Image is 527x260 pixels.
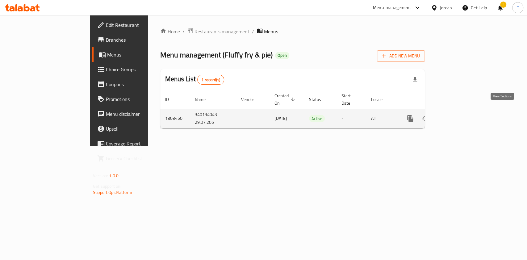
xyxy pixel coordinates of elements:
span: T [517,4,519,11]
a: Edit Restaurant [92,18,178,32]
td: - [337,109,366,128]
span: Name [195,96,214,103]
span: Branches [106,36,173,44]
span: 1 record(s) [198,77,224,83]
th: Actions [398,90,467,109]
h2: Menus List [165,74,224,85]
td: All [366,109,398,128]
span: Add New Menu [382,52,420,60]
div: Open [275,52,289,59]
td: 340134043 - 29.07.205 [190,109,236,128]
button: Change Status [418,111,433,126]
span: Menus [264,28,278,35]
span: Edit Restaurant [106,21,173,29]
span: Upsell [106,125,173,132]
span: 1.0.0 [109,172,119,180]
span: Version: [93,172,108,180]
a: Promotions [92,92,178,107]
span: Get support on: [93,182,121,190]
span: Menu disclaimer [106,110,173,118]
a: Coupons [92,77,178,92]
span: ID [165,96,177,103]
span: Coupons [106,81,173,88]
a: Choice Groups [92,62,178,77]
span: Open [275,53,289,58]
li: / [182,28,185,35]
span: Coverage Report [106,140,173,147]
span: Menus [107,51,173,58]
span: Created On [274,92,297,107]
div: Export file [408,72,422,87]
button: more [403,111,418,126]
span: Restaurants management [194,28,249,35]
a: Grocery Checklist [92,151,178,166]
a: Menu disclaimer [92,107,178,121]
a: Restaurants management [187,27,249,36]
span: Locale [371,96,391,103]
span: Choice Groups [106,66,173,73]
span: Promotions [106,95,173,103]
a: Support.OpsPlatform [93,188,132,196]
span: Status [309,96,329,103]
div: Jordan [440,4,452,11]
div: Menu-management [373,4,411,11]
a: Coverage Report [92,136,178,151]
span: Active [309,115,325,122]
span: Grocery Checklist [106,155,173,162]
li: / [252,28,254,35]
a: Branches [92,32,178,47]
a: Upsell [92,121,178,136]
button: Add New Menu [377,50,425,62]
span: Menu management ( Fluffy fry & pie ) [160,48,273,62]
a: Menus [92,47,178,62]
table: enhanced table [160,90,467,128]
span: Vendor [241,96,262,103]
span: [DATE] [274,114,287,122]
span: Start Date [341,92,359,107]
div: Total records count [197,75,224,85]
nav: breadcrumb [160,27,425,36]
